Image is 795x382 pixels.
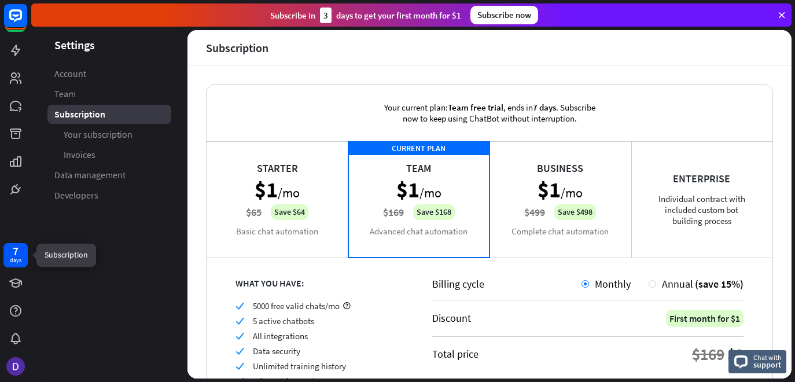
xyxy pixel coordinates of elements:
[47,125,171,144] a: Your subscription
[54,108,105,120] span: Subscription
[692,344,724,365] div: $169
[235,332,244,340] i: check
[662,277,693,291] span: Annual
[47,166,171,185] a: Data management
[13,246,19,256] div: 7
[320,8,332,23] div: 3
[235,277,403,289] div: WHAT YOU HAVE:
[695,277,744,291] span: (save 15%)
[10,256,21,265] div: days
[235,362,244,370] i: check
[54,189,98,201] span: Developers
[753,352,782,363] span: Chat with
[595,277,631,291] span: Monthly
[365,85,614,141] div: Your current plan: , ends in . Subscribe now to keep using ChatBot without interruption.
[432,347,479,361] div: Total price
[47,145,171,164] a: Invoices
[448,102,503,113] span: Team free trial
[270,8,461,23] div: Subscribe in days to get your first month for $1
[47,64,171,83] a: Account
[31,37,187,53] header: Settings
[253,300,340,311] span: 5000 free valid chats/mo
[666,310,744,327] div: First month for $1
[753,359,782,370] span: support
[47,186,171,205] a: Developers
[253,361,346,372] span: Unlimited training history
[54,88,76,100] span: Team
[727,344,744,365] div: $1
[470,6,538,24] div: Subscribe now
[253,330,308,341] span: All integrations
[253,315,314,326] span: 5 active chatbots
[432,277,581,291] div: Billing cycle
[9,5,44,39] button: Open LiveChat chat widget
[533,102,556,113] span: 7 days
[3,243,28,267] a: 7 days
[235,347,244,355] i: check
[235,302,244,310] i: check
[54,68,86,80] span: Account
[64,128,132,141] span: Your subscription
[64,149,95,161] span: Invoices
[432,311,471,325] div: Discount
[47,85,171,104] a: Team
[253,346,300,357] span: Data security
[206,41,268,54] div: Subscription
[235,317,244,325] i: check
[54,169,126,181] span: Data management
